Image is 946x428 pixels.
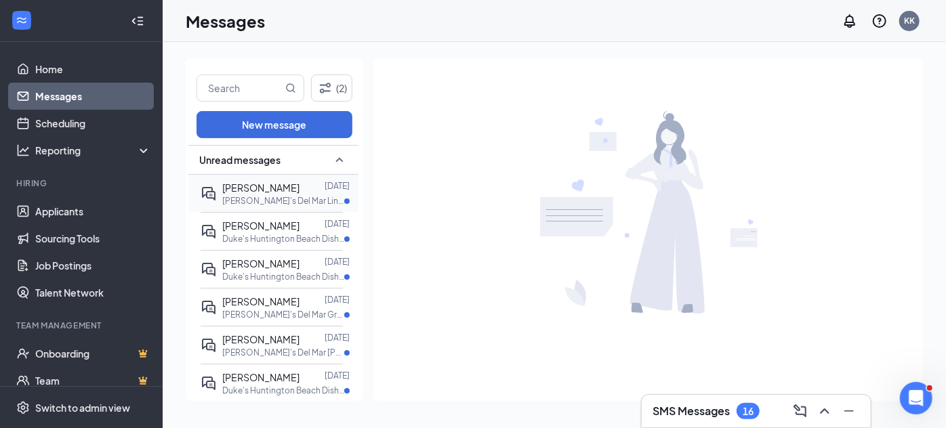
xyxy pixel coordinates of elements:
[817,403,833,419] svg: ChevronUp
[222,181,300,194] span: [PERSON_NAME]
[201,337,217,354] svg: ActiveDoubleChat
[186,9,265,33] h1: Messages
[871,13,888,29] svg: QuestionInfo
[35,110,151,137] a: Scheduling
[222,219,300,232] span: [PERSON_NAME]
[16,177,148,189] div: Hiring
[222,195,344,207] p: [PERSON_NAME]'s Del Mar Line Cooks! at [PERSON_NAME]'s Del Mar
[201,375,217,391] svg: ActiveDoubleChat
[325,180,350,192] p: [DATE]
[792,403,808,419] svg: ComposeMessage
[222,233,344,244] p: Duke's Huntington Beach Dishwashers at Duke's [GEOGRAPHIC_DATA]
[201,186,217,202] svg: ActiveDoubleChat
[35,401,130,414] div: Switch to admin view
[904,15,915,26] div: KK
[325,294,350,305] p: [DATE]
[311,74,352,102] button: Filter (2)
[222,309,344,320] p: [PERSON_NAME]'s Del Mar Greeter at [PERSON_NAME]'s Del Mar
[325,218,350,230] p: [DATE]
[653,404,730,419] h3: SMS Messages
[222,295,300,307] span: [PERSON_NAME]
[35,279,151,306] a: Talent Network
[814,400,836,422] button: ChevronUp
[317,80,333,96] svg: Filter
[325,332,350,343] p: [DATE]
[35,144,152,157] div: Reporting
[201,299,217,316] svg: ActiveDoubleChat
[222,333,300,345] span: [PERSON_NAME]
[35,198,151,225] a: Applicants
[222,371,300,383] span: [PERSON_NAME]
[35,225,151,252] a: Sourcing Tools
[16,320,148,331] div: Team Management
[35,83,151,110] a: Messages
[199,153,281,167] span: Unread messages
[325,370,350,381] p: [DATE]
[16,144,30,157] svg: Analysis
[35,340,151,367] a: OnboardingCrown
[842,13,858,29] svg: Notifications
[900,382,932,414] iframe: Intercom live chat
[35,367,151,394] a: TeamCrown
[131,14,144,28] svg: Collapse
[325,256,350,267] p: [DATE]
[838,400,860,422] button: Minimize
[743,406,754,417] div: 16
[222,385,344,396] p: Duke's Huntington Beach Dishwashers at Duke's [GEOGRAPHIC_DATA]
[201,223,217,240] svg: ActiveDoubleChat
[35,56,151,83] a: Home
[222,257,300,270] span: [PERSON_NAME]
[222,347,344,358] p: [PERSON_NAME]'s Del Mar [PERSON_NAME] at [PERSON_NAME]'s Del Mar
[35,252,151,279] a: Job Postings
[285,83,296,93] svg: MagnifyingGlass
[201,261,217,278] svg: ActiveDoubleChat
[789,400,811,422] button: ComposeMessage
[331,152,348,168] svg: SmallChevronUp
[15,14,28,27] svg: WorkstreamLogo
[197,111,352,138] button: New message
[222,271,344,282] p: Duke's Huntington Beach Dishwashers at Duke's [GEOGRAPHIC_DATA]
[197,75,283,101] input: Search
[16,401,30,414] svg: Settings
[841,403,857,419] svg: Minimize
